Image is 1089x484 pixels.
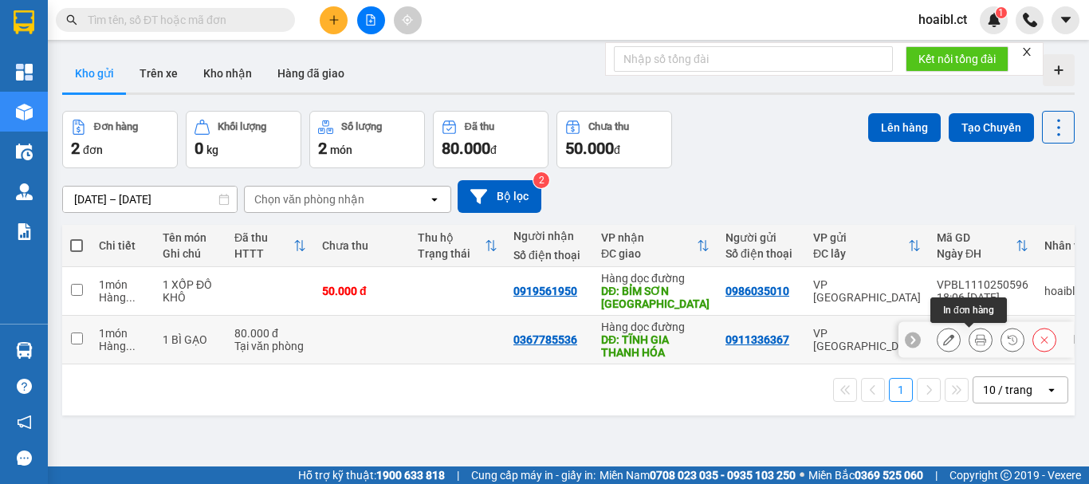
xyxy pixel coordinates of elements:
[937,231,1016,244] div: Mã GD
[234,340,306,352] div: Tại văn phòng
[341,121,382,132] div: Số lượng
[126,291,136,304] span: ...
[601,333,710,359] div: DĐ: TĨNH GIA THANH HÓA
[601,272,710,285] div: Hàng dọc đường
[937,247,1016,260] div: Ngày ĐH
[357,6,385,34] button: file-add
[16,144,33,160] img: warehouse-icon
[16,223,33,240] img: solution-icon
[937,291,1028,304] div: 18:06 [DATE]
[1059,13,1073,27] span: caret-down
[99,340,147,352] div: Hàng thông thường
[163,278,218,304] div: 1 XỐP ĐỒ KHÔ
[513,285,577,297] div: 0919561950
[83,144,103,156] span: đơn
[800,472,804,478] span: ⚪️
[996,7,1007,18] sup: 1
[16,342,33,359] img: warehouse-icon
[513,230,585,242] div: Người nhận
[588,121,629,132] div: Chưa thu
[265,54,357,92] button: Hàng đã giao
[906,46,1008,72] button: Kết nối tổng đài
[254,191,364,207] div: Chọn văn phòng nhận
[328,14,340,26] span: plus
[163,333,218,346] div: 1 BÌ GẠO
[62,111,178,168] button: Đơn hàng2đơn
[513,333,577,346] div: 0367785536
[565,139,614,158] span: 50.000
[906,10,980,30] span: hoaibl.ct
[66,14,77,26] span: search
[813,247,908,260] div: ĐC lấy
[17,451,32,466] span: message
[318,139,327,158] span: 2
[226,225,314,267] th: Toggle SortBy
[99,239,147,252] div: Chi tiết
[458,180,541,213] button: Bộ lọc
[206,144,218,156] span: kg
[94,121,138,132] div: Đơn hàng
[808,466,923,484] span: Miền Bắc
[601,321,710,333] div: Hàng dọc đường
[601,231,697,244] div: VP nhận
[320,6,348,34] button: plus
[868,113,941,142] button: Lên hàng
[418,231,485,244] div: Thu hộ
[186,111,301,168] button: Khối lượng0kg
[14,10,34,34] img: logo-vxr
[126,340,136,352] span: ...
[17,415,32,430] span: notification
[330,144,352,156] span: món
[376,469,445,482] strong: 1900 633 818
[937,328,961,352] div: Sửa đơn hàng
[195,139,203,158] span: 0
[1043,54,1075,86] div: Tạo kho hàng mới
[1021,46,1032,57] span: close
[99,327,147,340] div: 1 món
[601,285,710,310] div: DĐ: BỈM SƠN THANH HÓA
[813,231,908,244] div: VP gửi
[593,225,717,267] th: Toggle SortBy
[983,382,1032,398] div: 10 / trang
[533,172,549,188] sup: 2
[234,231,293,244] div: Đã thu
[805,225,929,267] th: Toggle SortBy
[490,144,497,156] span: đ
[813,327,921,352] div: VP [GEOGRAPHIC_DATA]
[1023,13,1037,27] img: phone-icon
[309,111,425,168] button: Số lượng2món
[88,11,276,29] input: Tìm tên, số ĐT hoặc mã đơn
[127,54,191,92] button: Trên xe
[16,64,33,81] img: dashboard-icon
[600,466,796,484] span: Miền Nam
[63,187,237,212] input: Select a date range.
[937,278,1028,291] div: VPBL1110250596
[465,121,494,132] div: Đã thu
[1052,6,1079,34] button: caret-down
[650,469,796,482] strong: 0708 023 035 - 0935 103 250
[556,111,672,168] button: Chưa thu50.000đ
[234,327,306,340] div: 80.000 đ
[428,193,441,206] svg: open
[471,466,596,484] span: Cung cấp máy in - giấy in:
[889,378,913,402] button: 1
[298,466,445,484] span: Hỗ trợ kỹ thuật:
[191,54,265,92] button: Kho nhận
[99,278,147,291] div: 1 món
[601,247,697,260] div: ĐC giao
[998,7,1004,18] span: 1
[855,469,923,482] strong: 0369 525 060
[725,333,789,346] div: 0911336367
[322,239,402,252] div: Chưa thu
[365,14,376,26] span: file-add
[513,249,585,262] div: Số điện thoại
[442,139,490,158] span: 80.000
[17,379,32,394] span: question-circle
[16,104,33,120] img: warehouse-icon
[935,466,938,484] span: |
[394,6,422,34] button: aim
[62,54,127,92] button: Kho gửi
[433,111,548,168] button: Đã thu80.000đ
[725,285,789,297] div: 0986035010
[987,13,1001,27] img: icon-new-feature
